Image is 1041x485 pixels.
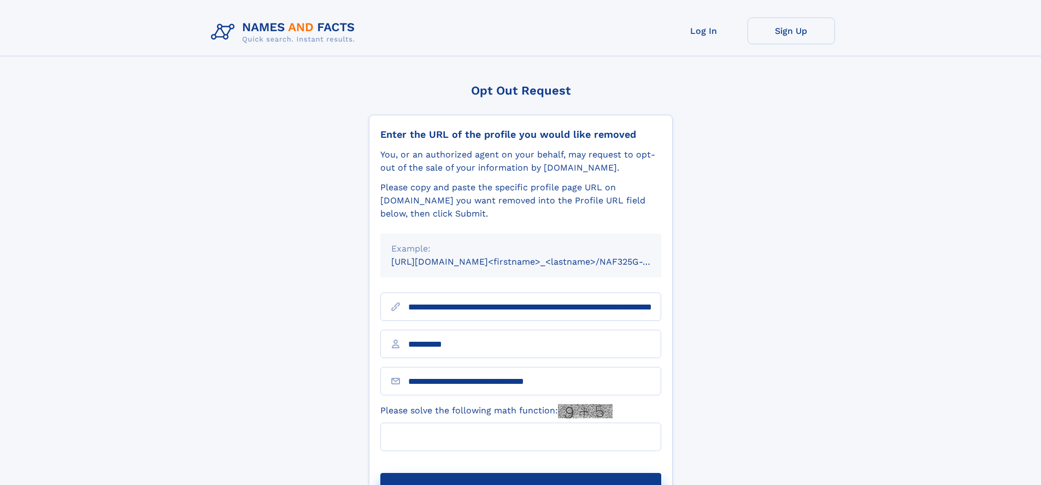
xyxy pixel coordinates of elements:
label: Please solve the following math function: [380,404,613,418]
img: Logo Names and Facts [207,17,364,47]
div: You, or an authorized agent on your behalf, may request to opt-out of the sale of your informatio... [380,148,661,174]
div: Opt Out Request [369,84,673,97]
div: Example: [391,242,650,255]
div: Please copy and paste the specific profile page URL on [DOMAIN_NAME] you want removed into the Pr... [380,181,661,220]
small: [URL][DOMAIN_NAME]<firstname>_<lastname>/NAF325G-xxxxxxxx [391,256,682,267]
a: Sign Up [748,17,835,44]
a: Log In [660,17,748,44]
div: Enter the URL of the profile you would like removed [380,128,661,141]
